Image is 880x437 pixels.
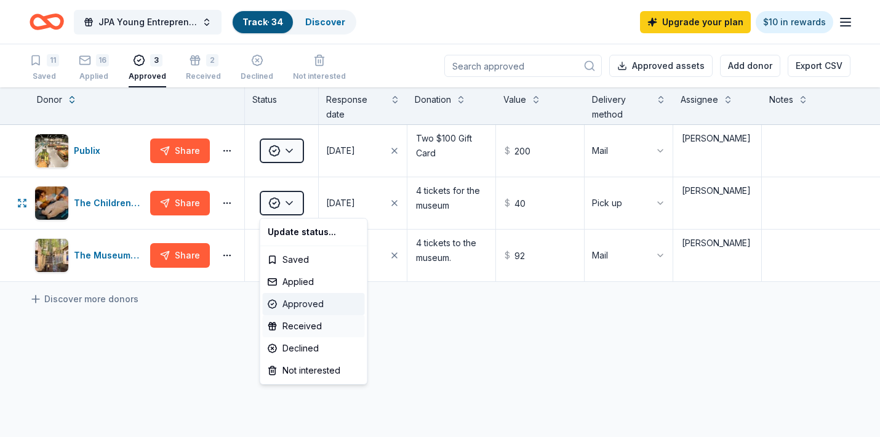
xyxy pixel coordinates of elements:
[263,271,365,293] div: Applied
[263,293,365,315] div: Approved
[263,315,365,337] div: Received
[263,359,365,382] div: Not interested
[263,221,365,243] div: Update status...
[263,249,365,271] div: Saved
[263,337,365,359] div: Declined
